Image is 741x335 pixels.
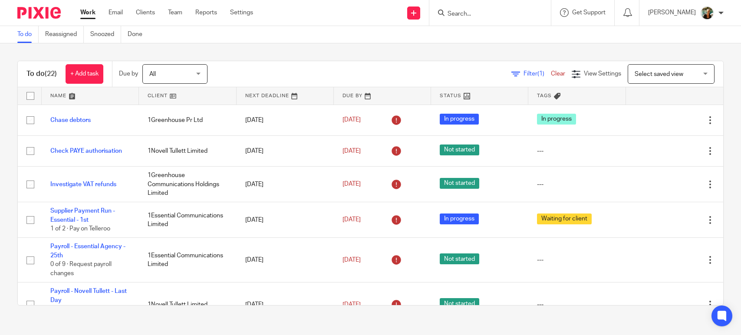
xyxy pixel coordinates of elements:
a: + Add task [66,64,103,84]
td: 1Novell Tullett Limited [139,282,236,327]
a: Check PAYE authorisation [50,148,122,154]
a: Clients [136,8,155,17]
span: Not started [440,253,479,264]
span: (1) [537,71,544,77]
a: Supplier Payment Run - Essential - 1st [50,208,115,223]
span: Not started [440,298,479,309]
h1: To do [26,69,57,79]
input: Search [447,10,525,18]
span: Filter [524,71,551,77]
a: Chase debtors [50,117,91,123]
td: [DATE] [237,238,334,282]
span: Tags [537,93,552,98]
span: 1 of 2 · Pay on Telleroo [50,226,110,232]
a: To do [17,26,39,43]
span: In progress [440,213,479,224]
span: [DATE] [343,181,361,187]
td: 1Essential Communications Limited [139,202,236,238]
td: 1Greenhouse Communications Holdings Limited [139,167,236,202]
a: Snoozed [90,26,121,43]
span: Not started [440,145,479,155]
span: View Settings [584,71,621,77]
a: Settings [230,8,253,17]
div: --- [537,256,617,264]
div: --- [537,147,617,155]
td: 1Greenhouse Pr Ltd [139,105,236,135]
a: Email [109,8,123,17]
td: [DATE] [237,167,334,202]
td: [DATE] [237,105,334,135]
span: (22) [45,70,57,77]
span: In progress [537,114,576,125]
span: [DATE] [343,217,361,223]
span: 0 of 9 · Request payroll changes [50,261,112,276]
td: [DATE] [237,282,334,327]
span: Waiting for client [537,213,592,224]
span: All [149,71,156,77]
p: [PERSON_NAME] [648,8,696,17]
td: 1Novell Tullett Limited [139,135,236,166]
p: Due by [119,69,138,78]
img: Photo2.jpg [700,6,714,20]
span: Not started [440,178,479,189]
a: Payroll - Essential Agency - 25th [50,243,125,258]
a: Payroll - Novell Tullett - Last Day [50,288,127,303]
a: Reports [195,8,217,17]
a: Work [80,8,96,17]
span: [DATE] [343,257,361,263]
img: Pixie [17,7,61,19]
span: [DATE] [343,148,361,154]
span: [DATE] [343,302,361,308]
span: Select saved view [635,71,683,77]
div: --- [537,180,617,189]
a: Reassigned [45,26,84,43]
a: Done [128,26,149,43]
a: Team [168,8,182,17]
span: Get Support [572,10,606,16]
td: [DATE] [237,135,334,166]
td: 1Essential Communications Limited [139,238,236,282]
span: [DATE] [343,117,361,123]
a: Clear [551,71,565,77]
div: --- [537,300,617,309]
td: [DATE] [237,202,334,238]
span: In progress [440,114,479,125]
a: Investigate VAT refunds [50,181,116,187]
